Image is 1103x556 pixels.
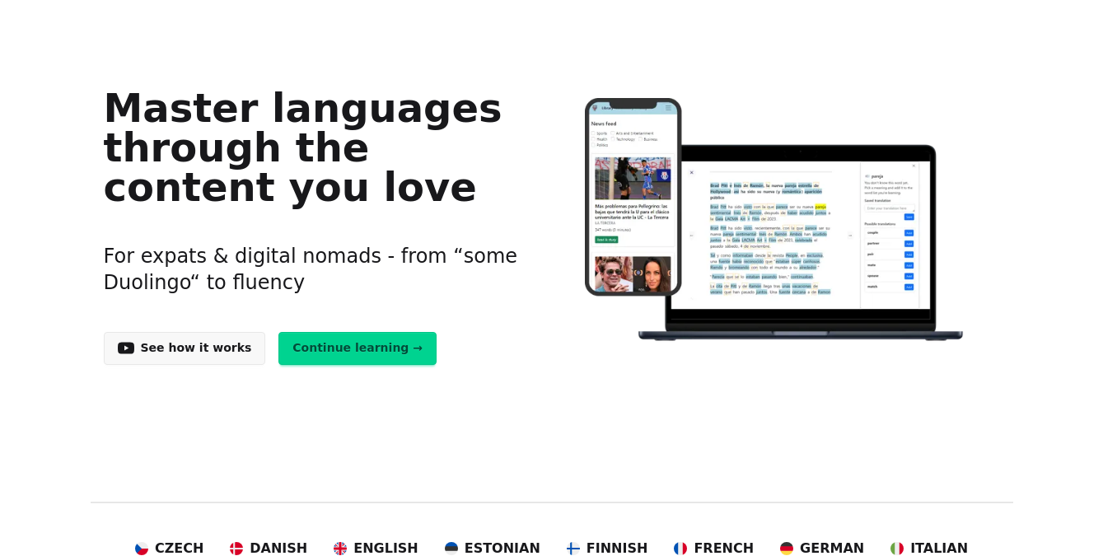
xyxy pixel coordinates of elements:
a: See how it works [104,332,266,365]
a: Continue learning → [278,332,437,365]
img: Learn languages online [552,98,999,344]
h1: Master languages through the content you love [104,88,526,207]
h3: For expats & digital nomads - from “some Duolingo“ to fluency [104,223,526,315]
